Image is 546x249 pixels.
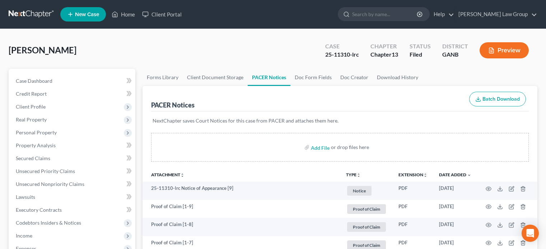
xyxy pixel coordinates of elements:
[10,75,135,87] a: Case Dashboard
[16,168,75,174] span: Unsecured Priority Claims
[430,8,454,21] a: Help
[16,194,35,200] span: Lawsuits
[467,173,471,177] i: expand_more
[433,218,477,236] td: [DATE]
[373,69,423,86] a: Download History
[346,203,387,215] a: Proof of Claim
[16,220,81,226] span: Codebtors Insiders & Notices
[10,191,135,203] a: Lawsuits
[346,221,387,233] a: Proof of Claim
[143,218,340,236] td: Proof of Claim [1-8]
[356,173,361,177] i: unfold_more
[10,152,135,165] a: Secured Claims
[16,91,47,97] span: Credit Report
[370,51,398,59] div: Chapter
[393,218,433,236] td: PDF
[370,42,398,51] div: Chapter
[325,42,359,51] div: Case
[183,69,248,86] a: Client Document Storage
[180,173,185,177] i: unfold_more
[480,42,529,58] button: Preview
[347,186,372,196] span: Notice
[442,42,468,51] div: District
[290,69,336,86] a: Doc Form Fields
[398,172,428,177] a: Extensionunfold_more
[75,12,99,17] span: New Case
[143,69,183,86] a: Forms Library
[10,139,135,152] a: Property Analysis
[143,200,340,218] td: Proof of Claim [1-9]
[16,207,62,213] span: Executory Contracts
[433,182,477,200] td: [DATE]
[16,233,32,239] span: Income
[143,182,340,200] td: 25-11310-lrc Notice of Appearance [9]
[455,8,537,21] a: [PERSON_NAME] Law Group
[410,51,431,59] div: Filed
[393,200,433,218] td: PDF
[393,182,433,200] td: PDF
[10,203,135,216] a: Executory Contracts
[347,222,386,232] span: Proof of Claim
[16,155,50,161] span: Secured Claims
[9,45,76,55] span: [PERSON_NAME]
[336,69,373,86] a: Doc Creator
[347,204,386,214] span: Proof of Claim
[108,8,139,21] a: Home
[153,117,527,124] p: NextChapter saves Court Notices for this case from PACER and attaches them here.
[10,165,135,178] a: Unsecured Priority Claims
[482,96,520,102] span: Batch Download
[442,51,468,59] div: GANB
[16,181,84,187] span: Unsecured Nonpriority Claims
[423,173,428,177] i: unfold_more
[10,87,135,100] a: Credit Report
[151,101,195,109] div: PACER Notices
[469,92,526,107] button: Batch Download
[439,172,471,177] a: Date Added expand_more
[346,173,361,177] button: TYPEunfold_more
[10,178,135,191] a: Unsecured Nonpriority Claims
[151,172,185,177] a: Attachmentunfold_more
[16,116,47,123] span: Real Property
[139,8,185,21] a: Client Portal
[16,129,57,135] span: Personal Property
[325,51,359,59] div: 25-11310-lrc
[410,42,431,51] div: Status
[16,104,46,110] span: Client Profile
[248,69,290,86] a: PACER Notices
[16,142,56,148] span: Property Analysis
[331,144,369,151] div: or drop files here
[16,78,52,84] span: Case Dashboard
[352,8,418,21] input: Search by name...
[346,185,387,197] a: Notice
[433,200,477,218] td: [DATE]
[392,51,398,58] span: 13
[522,225,539,242] div: Open Intercom Messenger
